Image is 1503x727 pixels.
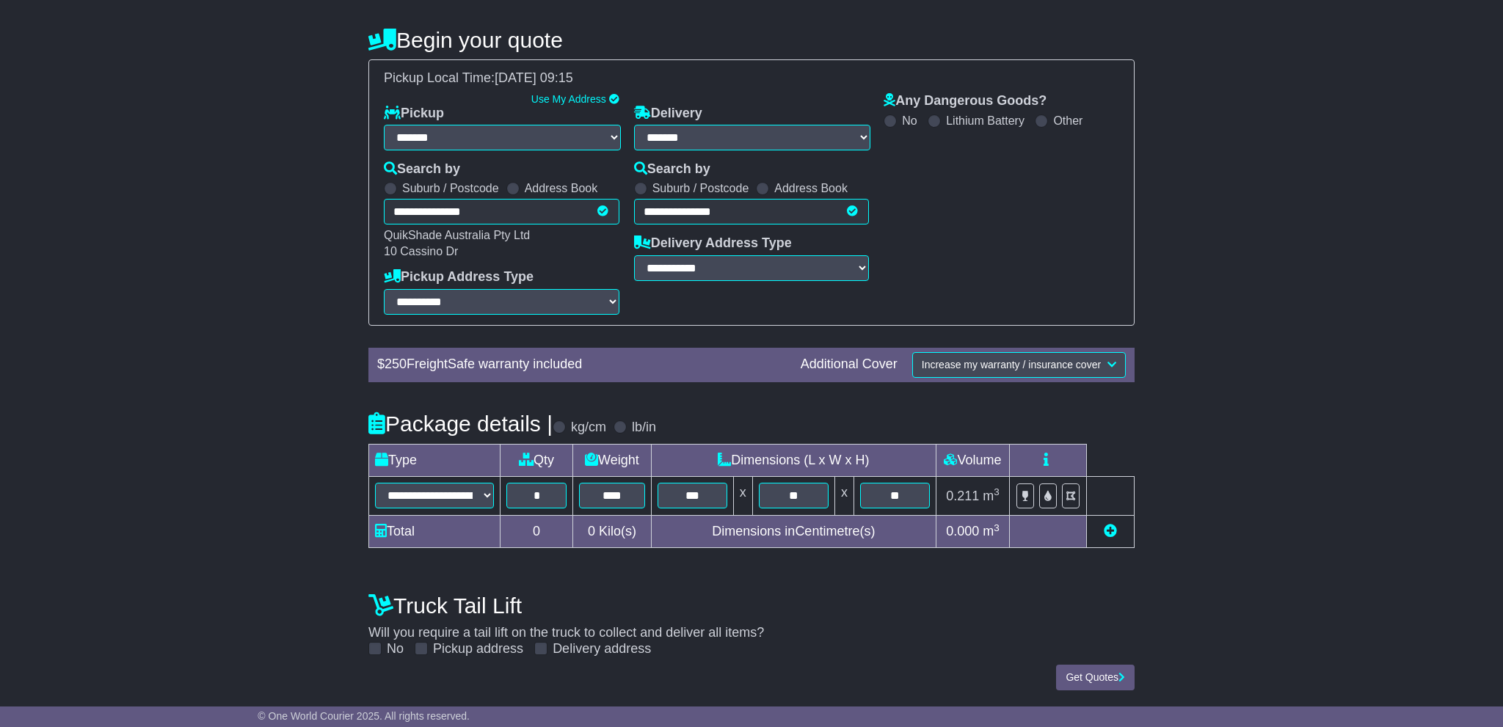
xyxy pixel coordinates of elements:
span: Increase my warranty / insurance cover [922,359,1101,370]
label: Search by [634,161,710,178]
span: 0 [588,524,595,538]
span: 0.211 [946,489,979,503]
sup: 3 [994,486,1000,497]
span: m [983,489,1000,503]
td: Weight [573,444,652,476]
span: 10 Cassino Dr [384,245,458,257]
div: Pickup Local Time: [376,70,1127,87]
span: m [983,524,1000,538]
td: Qty [500,444,572,476]
td: Kilo(s) [573,516,652,548]
button: Get Quotes [1056,665,1135,690]
div: Will you require a tail lift on the truck to collect and deliver all items? [361,585,1142,657]
label: Address Book [774,181,848,195]
label: Delivery address [553,641,651,657]
div: $ FreightSafe warranty included [370,357,793,373]
label: Pickup address [433,641,523,657]
span: 0.000 [946,524,979,538]
label: No [902,114,917,128]
td: Dimensions in Centimetre(s) [651,516,936,548]
label: lb/in [632,420,656,436]
a: Add new item [1104,524,1117,538]
td: Volume [936,444,1009,476]
h4: Package details | [368,412,553,436]
label: Address Book [525,181,598,195]
td: Total [369,516,501,548]
span: QuikShade Australia Pty Ltd [384,229,530,241]
label: Search by [384,161,460,178]
label: Other [1053,114,1082,128]
h4: Begin your quote [368,28,1135,52]
button: Increase my warranty / insurance cover [912,352,1126,378]
h4: Truck Tail Lift [368,593,1135,618]
span: [DATE] 09:15 [495,70,573,85]
td: x [834,476,854,516]
sup: 3 [994,522,1000,533]
label: Lithium Battery [946,114,1025,128]
label: Pickup [384,106,444,122]
span: 250 [385,357,407,371]
span: © One World Courier 2025. All rights reserved. [258,710,470,722]
label: Delivery Address Type [634,235,792,252]
label: Any Dangerous Goods? [884,93,1047,109]
label: Pickup Address Type [384,269,534,285]
a: Use My Address [531,93,606,105]
label: kg/cm [571,420,606,436]
label: No [387,641,404,657]
td: Dimensions (L x W x H) [651,444,936,476]
td: Type [369,444,501,476]
label: Suburb / Postcode [402,181,499,195]
td: 0 [500,516,572,548]
div: Additional Cover [793,357,905,373]
label: Suburb / Postcode [652,181,749,195]
label: Delivery [634,106,702,122]
td: x [733,476,752,516]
